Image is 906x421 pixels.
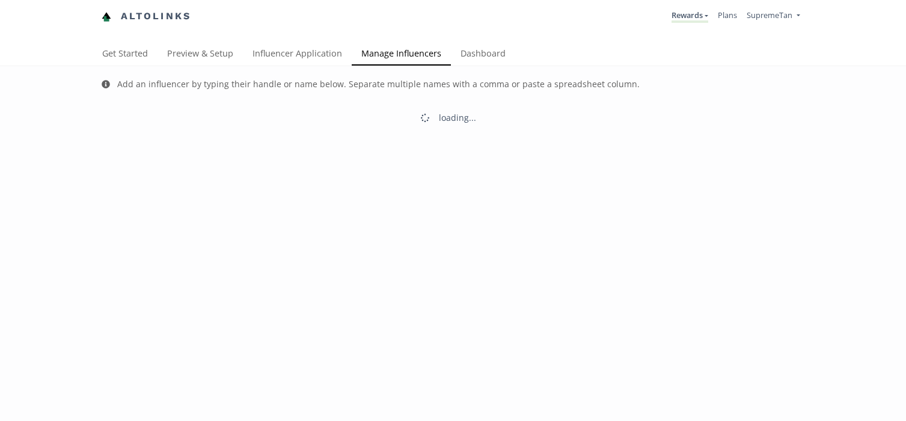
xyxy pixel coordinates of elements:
[352,43,451,67] a: Manage Influencers
[439,112,476,124] div: loading...
[451,43,515,67] a: Dashboard
[243,43,352,67] a: Influencer Application
[117,78,640,90] div: Add an influencer by typing their handle or name below. Separate multiple names with a comma or p...
[93,43,158,67] a: Get Started
[718,10,737,20] a: Plans
[672,10,708,23] a: Rewards
[102,7,192,26] a: Altolinks
[158,43,243,67] a: Preview & Setup
[747,10,792,20] span: SupremeTan
[747,10,800,23] a: SupremeTan
[102,12,111,22] img: favicon-32x32.png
